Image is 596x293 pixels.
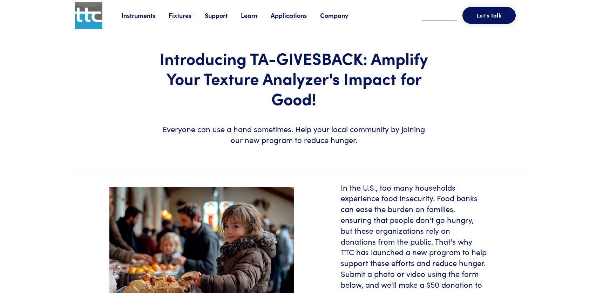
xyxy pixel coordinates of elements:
a: Learn [241,11,271,20]
a: Company [320,11,361,20]
img: ttc_logo_1x1_v1.0.png [75,2,102,29]
a: Applications [271,11,320,20]
a: Instruments [121,11,169,20]
h1: Introducing TA-GIVESBACK: Amplify Your Texture Analyzer's Impact for Good! [158,48,430,109]
button: Let's Talk [462,7,516,24]
a: Fixtures [169,11,205,20]
a: Support [205,11,241,20]
h6: Everyone can use a hand sometimes. Help your local community by joining our new program to reduce... [158,124,430,145]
